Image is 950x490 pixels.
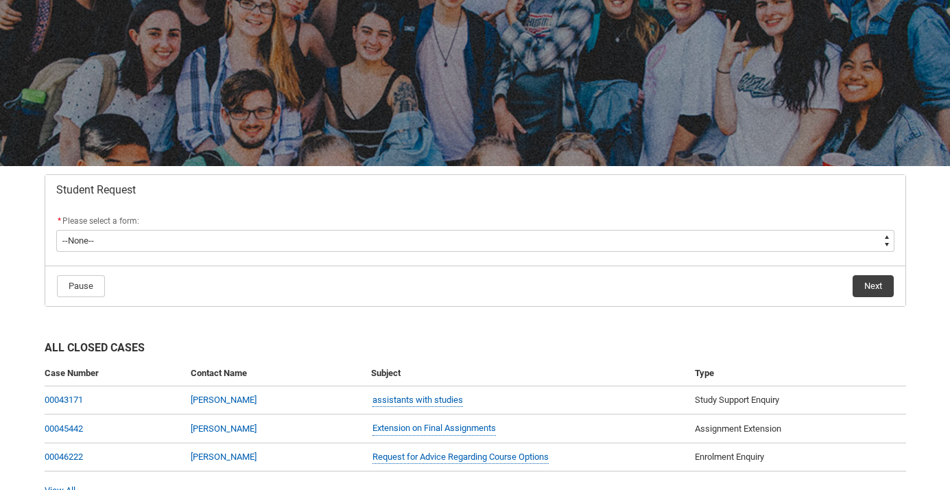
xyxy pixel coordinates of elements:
button: Next [853,275,894,297]
a: 00045442 [45,423,83,434]
a: Extension on Final Assignments [372,421,496,436]
a: 00046222 [45,452,83,462]
span: Student Request [56,183,136,197]
th: Case Number [45,361,185,386]
a: [PERSON_NAME] [191,423,257,434]
h2: All Closed Cases [45,340,906,361]
article: Redu_Student_Request flow [45,174,906,307]
button: Pause [57,275,105,297]
span: Assignment Extension [695,423,781,434]
span: Study Support Enquiry [695,395,779,405]
span: Please select a form: [62,216,139,226]
a: assistants with studies [372,393,463,408]
th: Type [689,361,906,386]
th: Contact Name [185,361,366,386]
a: Request for Advice Regarding Course Options [372,450,549,465]
span: Enrolment Enquiry [695,452,764,462]
th: Subject [366,361,689,386]
a: [PERSON_NAME] [191,395,257,405]
a: 00043171 [45,395,83,405]
a: [PERSON_NAME] [191,452,257,462]
abbr: required [58,216,61,226]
